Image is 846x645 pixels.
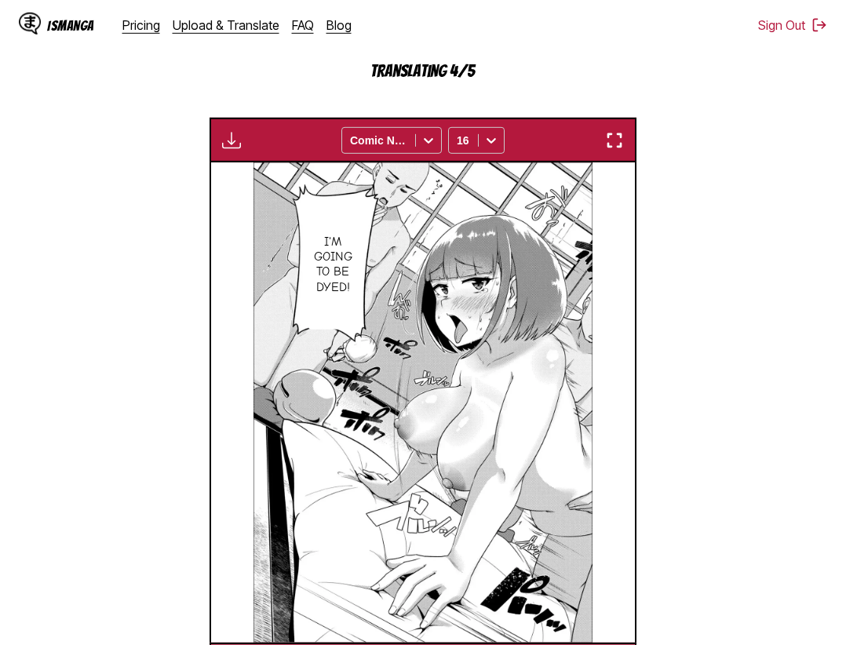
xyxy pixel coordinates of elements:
div: IsManga [47,18,94,33]
button: Sign Out [758,17,827,33]
img: Download translated images [222,131,241,150]
a: FAQ [292,17,314,33]
p: Translating 4/5 [266,62,580,80]
img: Manga Panel [253,162,593,643]
p: I'm going to be dyed! [311,231,356,298]
a: IsManga LogoIsManga [19,13,122,38]
a: Blog [326,17,352,33]
img: IsManga Logo [19,13,41,35]
img: Enter fullscreen [605,131,624,150]
a: Upload & Translate [173,17,279,33]
img: Sign out [811,17,827,33]
a: Pricing [122,17,160,33]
